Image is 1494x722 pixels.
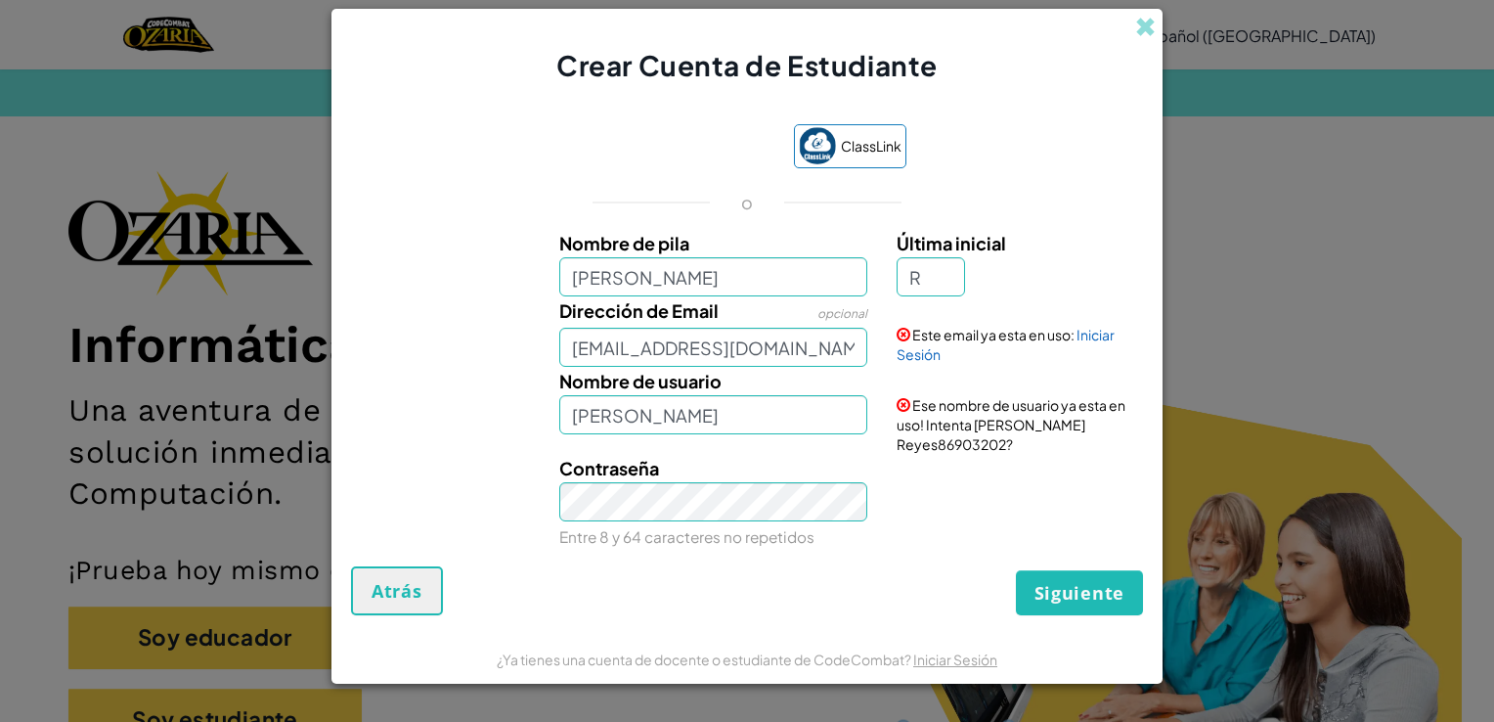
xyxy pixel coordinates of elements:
[497,651,913,668] span: ¿Ya tienes una cuenta de docente o estudiante de CodeCombat?
[799,127,836,164] img: classlink-logo-small.png
[1034,581,1124,605] span: Siguiente
[741,191,753,214] p: o
[912,326,1075,343] span: Este email ya esta en uso:
[1016,570,1143,615] button: Siguiente
[559,232,689,254] span: Nombre de pila
[559,457,659,479] span: Contraseña
[897,326,1115,363] a: Iniciar Sesión
[817,306,867,321] span: opcional
[579,126,784,169] iframe: Botón de Acceder con Google
[556,48,938,82] span: Crear Cuenta de Estudiante
[559,299,719,322] span: Dirección de Email
[351,566,443,615] button: Atrás
[841,132,901,160] span: ClassLink
[897,396,1125,453] span: Ese nombre de usuario ya esta en uso! Intenta [PERSON_NAME] Reyes86903202?
[372,579,422,603] span: Atrás
[913,651,997,668] a: Iniciar Sesión
[559,527,814,546] small: Entre 8 y 64 caracteres no repetidos
[559,370,722,392] span: Nombre de usuario
[897,232,1006,254] span: Última inicial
